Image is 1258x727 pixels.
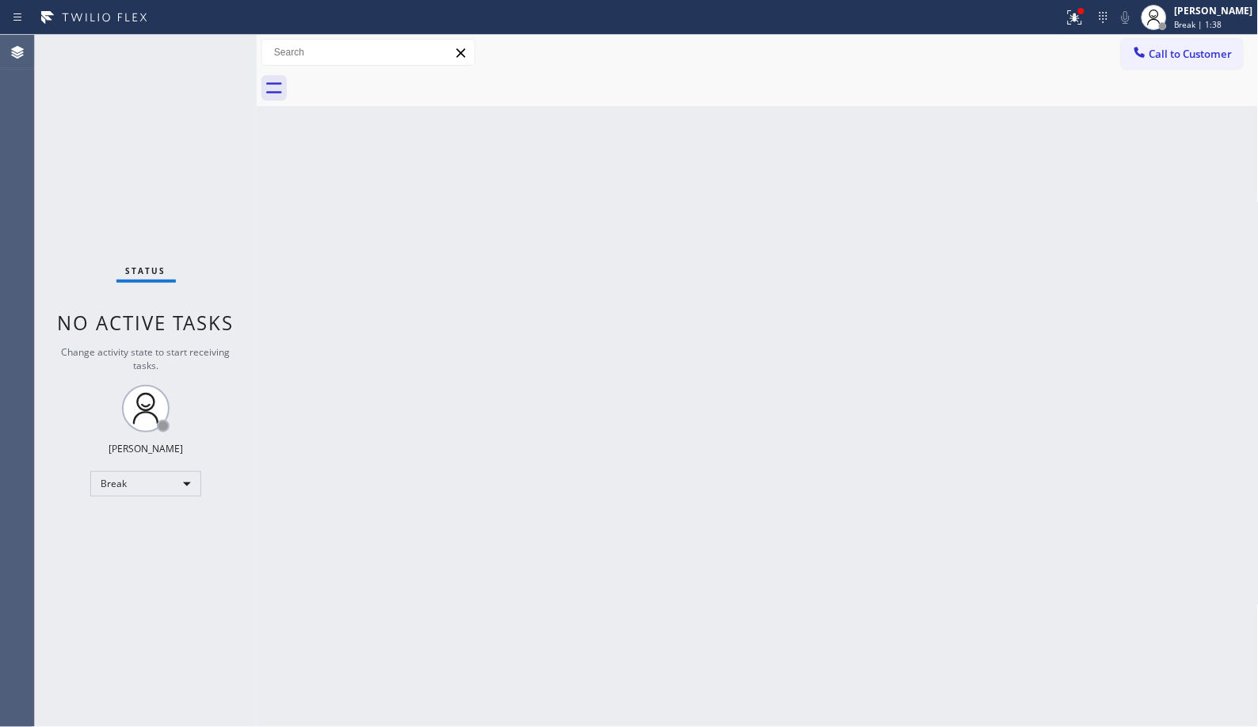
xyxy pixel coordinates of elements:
[62,345,231,372] span: Change activity state to start receiving tasks.
[109,442,183,455] div: [PERSON_NAME]
[1115,6,1137,29] button: Mute
[262,40,475,65] input: Search
[1122,39,1243,69] button: Call to Customer
[1175,4,1253,17] div: [PERSON_NAME]
[1149,47,1233,61] span: Call to Customer
[58,310,234,336] span: No active tasks
[1175,19,1222,30] span: Break | 1:38
[126,265,166,276] span: Status
[90,471,201,497] div: Break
